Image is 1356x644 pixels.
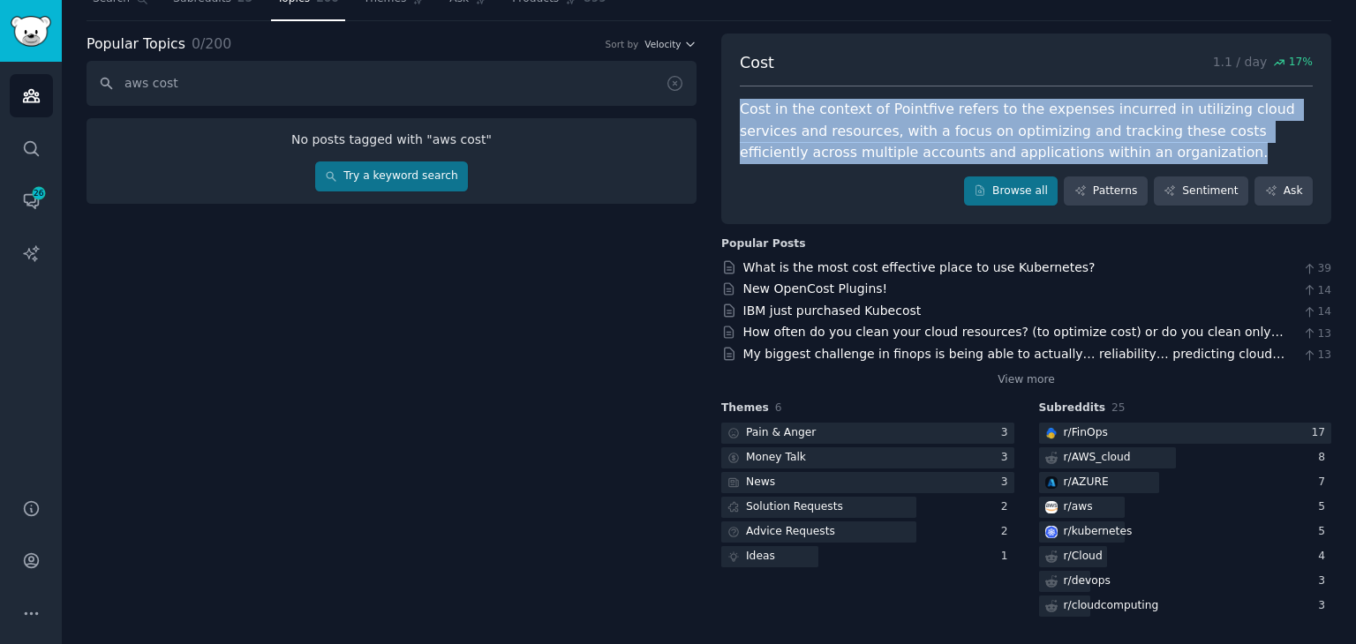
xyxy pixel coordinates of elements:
div: 17 [1311,425,1331,441]
input: Search topics [87,61,697,106]
a: FinOpsr/FinOps17 [1039,423,1332,445]
a: Advice Requests2 [721,521,1014,543]
a: Browse all [964,176,1058,206]
a: View more [998,372,1055,388]
div: News [746,475,775,490]
div: 7 [1318,475,1331,490]
div: r/ Cloud [1064,549,1103,565]
div: 5 [1318,499,1331,515]
div: 3 [1001,425,1014,441]
div: Solution Requests [746,499,843,515]
button: Velocity [644,38,697,50]
div: Popular Posts [721,236,806,252]
a: Patterns [1064,176,1147,206]
span: 14 [1302,283,1331,299]
span: 14 [1302,304,1331,320]
span: Popular Topics [87,34,185,56]
div: 3 [1318,598,1331,614]
span: 0 / 200 [192,35,231,52]
div: Advice Requests [746,524,835,540]
img: AZURE [1045,476,1058,489]
div: Sort by [606,38,639,50]
span: 13 [1302,348,1331,363]
a: 26 [10,179,53,222]
img: kubernetes [1045,526,1058,538]
div: Pain & Anger [746,425,816,441]
div: 3 [1318,573,1331,589]
div: No posts tagged with " aws cost " [99,131,684,149]
div: r/ kubernetes [1064,524,1133,540]
div: r/ devops [1064,573,1111,589]
div: r/ AZURE [1064,475,1109,490]
div: r/ FinOps [1064,425,1108,441]
a: kubernetesr/kubernetes5 [1039,521,1332,543]
a: r/cloudcomputing3 [1039,595,1332,618]
a: AZUREr/AZURE7 [1039,472,1332,494]
img: aws [1045,501,1058,513]
a: r/AWS_cloud8 [1039,447,1332,469]
div: r/ aws [1064,499,1093,515]
span: 17 % [1289,55,1313,71]
span: 13 [1302,326,1331,342]
a: Money Talk3 [721,447,1014,469]
img: FinOps [1045,427,1058,439]
a: Try a keyword search [315,161,468,191]
div: 8 [1318,450,1331,466]
span: Cost [740,52,774,74]
a: Sentiment [1154,176,1248,206]
div: 1 [1001,549,1014,565]
a: Pain & Anger3 [721,423,1014,445]
div: 5 [1318,524,1331,540]
p: 1.1 / day [1213,52,1313,74]
a: r/devops3 [1039,571,1332,593]
div: Money Talk [746,450,806,466]
div: 4 [1318,549,1331,565]
div: Ideas [746,549,775,565]
span: 25 [1111,401,1126,414]
span: 26 [31,187,47,199]
a: r/Cloud4 [1039,546,1332,568]
span: 39 [1302,261,1331,277]
a: News3 [721,472,1014,494]
a: Solution Requests2 [721,497,1014,519]
a: awsr/aws5 [1039,497,1332,519]
a: Ideas1 [721,546,1014,568]
span: Themes [721,401,769,416]
img: GummySearch logo [11,16,51,47]
a: Ask [1254,176,1313,206]
div: Cost in the context of Pointfive refers to the expenses incurred in utilizing cloud services and ... [740,99,1313,164]
a: New OpenCost Plugins! [743,281,888,296]
div: r/ AWS_cloud [1064,450,1131,466]
span: 6 [775,401,782,414]
a: IBM just purchased Kubecost [743,303,922,318]
div: 2 [1001,499,1014,515]
a: My biggest challenge in finops is being able to actually… reliability… predicting cloud cost anom... [743,347,1285,379]
a: What is the most cost effective place to use Kubernetes? [743,260,1096,274]
a: How often do you clean your cloud resources? (to optimize cost) or do you clean only when someone... [743,325,1284,357]
span: Subreddits [1039,401,1106,416]
div: 3 [1001,475,1014,490]
div: 3 [1001,450,1014,466]
div: r/ cloudcomputing [1064,598,1159,614]
span: Velocity [644,38,681,50]
div: 2 [1001,524,1014,540]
